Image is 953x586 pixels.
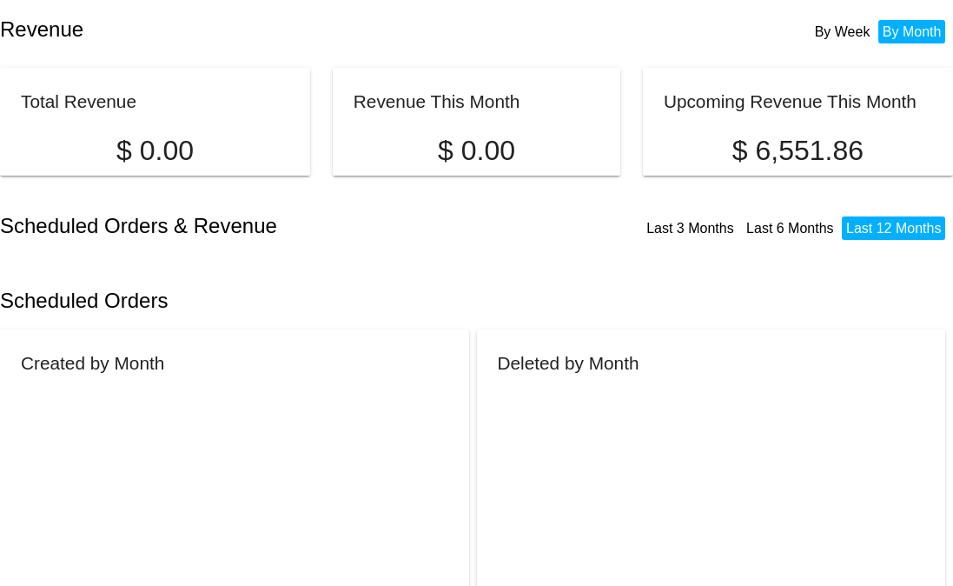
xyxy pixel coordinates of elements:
[354,135,599,167] p: $ 0.00
[646,221,734,236] a: Last 3 Months
[21,353,164,373] h2: Created by Month
[354,91,520,111] h2: Revenue This Month
[21,135,289,167] p: $ 0.00
[664,135,932,167] p: $ 6,551.86
[746,221,834,236] a: Last 6 Months
[21,91,136,111] h2: Total Revenue
[664,91,917,111] h2: Upcoming Revenue This Month
[811,20,875,43] li: By Week
[498,353,639,373] h2: Deleted by Month
[846,221,941,236] a: Last 12 Months
[878,20,946,43] li: By Month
